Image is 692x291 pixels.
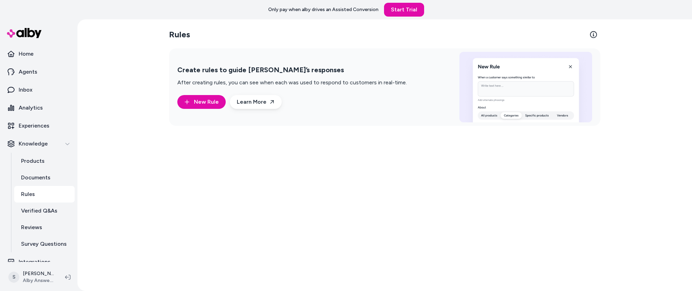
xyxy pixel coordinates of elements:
[459,52,592,122] img: Create rules to guide alby’s responses
[194,98,219,106] span: New Rule
[3,135,75,152] button: Knowledge
[3,100,75,116] a: Analytics
[19,140,48,148] p: Knowledge
[21,207,57,215] p: Verified Q&As
[14,169,75,186] a: Documents
[14,153,75,169] a: Products
[21,240,67,248] p: Survey Questions
[19,258,50,266] p: Integrations
[23,270,54,277] p: [PERSON_NAME]
[19,68,37,76] p: Agents
[19,104,43,112] p: Analytics
[7,28,41,38] img: alby Logo
[3,64,75,80] a: Agents
[14,186,75,203] a: Rules
[177,95,226,109] button: New Rule
[3,46,75,62] a: Home
[8,272,19,283] span: S
[21,173,50,182] p: Documents
[14,219,75,236] a: Reviews
[3,82,75,98] a: Inbox
[230,95,282,109] a: Learn More
[384,3,424,17] a: Start Trial
[3,118,75,134] a: Experiences
[177,66,407,74] h2: Create rules to guide [PERSON_NAME]’s responses
[14,236,75,252] a: Survey Questions
[14,203,75,219] a: Verified Q&As
[21,190,35,198] p: Rules
[268,6,378,13] p: Only pay when alby drives an Assisted Conversion
[21,157,45,165] p: Products
[21,223,42,232] p: Reviews
[23,277,54,284] span: Alby Answers QA
[19,86,32,94] p: Inbox
[177,78,407,87] p: After creating rules, you can see when each was used to respond to customers in real-time.
[19,50,34,58] p: Home
[169,29,190,40] h2: Rules
[4,266,59,288] button: S[PERSON_NAME]Alby Answers QA
[3,254,75,270] a: Integrations
[19,122,49,130] p: Experiences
